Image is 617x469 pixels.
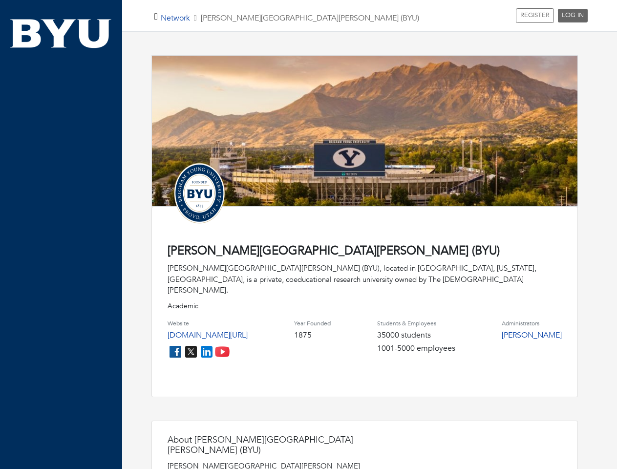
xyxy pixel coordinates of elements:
h5: [PERSON_NAME][GEOGRAPHIC_DATA][PERSON_NAME] (BYU) [161,14,419,23]
img: lavell-edwards-stadium.jpg [152,56,577,215]
h4: [PERSON_NAME][GEOGRAPHIC_DATA][PERSON_NAME] (BYU) [168,244,562,258]
a: LOG IN [558,9,588,22]
h4: 1875 [294,331,331,340]
h4: Website [168,320,248,327]
img: Untitled-design-3.png [168,161,231,225]
img: youtube_icon-fc3c61c8c22f3cdcae68f2f17984f5f016928f0ca0694dd5da90beefb88aa45e.png [214,344,230,360]
img: facebook_icon-256f8dfc8812ddc1b8eade64b8eafd8a868ed32f90a8d2bb44f507e1979dbc24.png [168,344,183,360]
img: BYU.png [10,17,112,50]
a: [DOMAIN_NAME][URL] [168,330,248,341]
h4: About [PERSON_NAME][GEOGRAPHIC_DATA][PERSON_NAME] (BYU) [168,435,363,456]
a: [PERSON_NAME] [502,330,562,341]
h4: Year Founded [294,320,331,327]
h4: 35000 students [377,331,455,340]
h4: Administrators [502,320,562,327]
img: linkedin_icon-84db3ca265f4ac0988026744a78baded5d6ee8239146f80404fb69c9eee6e8e7.png [199,344,214,360]
img: twitter_icon-7d0bafdc4ccc1285aa2013833b377ca91d92330db209b8298ca96278571368c9.png [183,344,199,360]
h4: Students & Employees [377,320,455,327]
a: Network [161,13,190,23]
div: [PERSON_NAME][GEOGRAPHIC_DATA][PERSON_NAME] (BYU), located in [GEOGRAPHIC_DATA], [US_STATE], [GEO... [168,263,562,296]
p: Academic [168,301,562,311]
h4: 1001-5000 employees [377,344,455,353]
a: REGISTER [516,8,554,23]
